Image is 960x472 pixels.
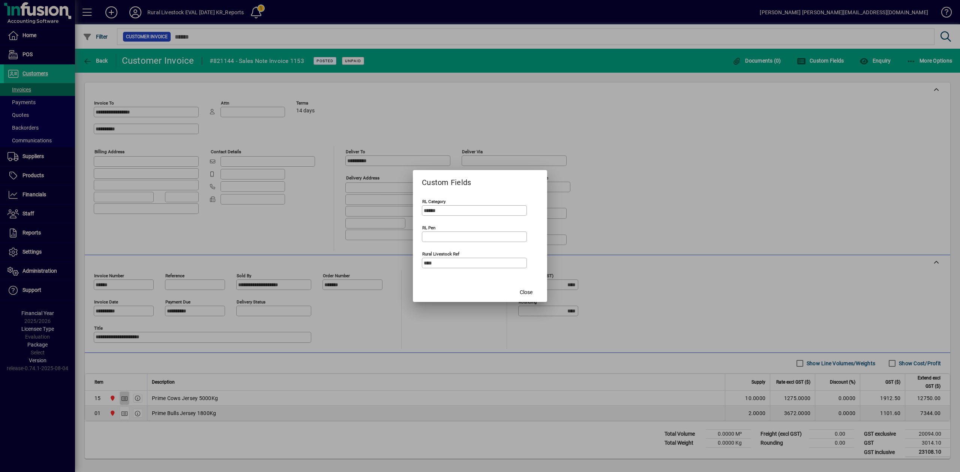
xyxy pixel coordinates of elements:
mat-label: RL Category [422,199,445,204]
button: Close [514,285,538,299]
span: Close [520,288,532,296]
mat-label: Rural Livestock Ref [422,251,459,257]
mat-label: RL Pen [422,225,435,230]
h2: Custom Fields [413,170,547,192]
